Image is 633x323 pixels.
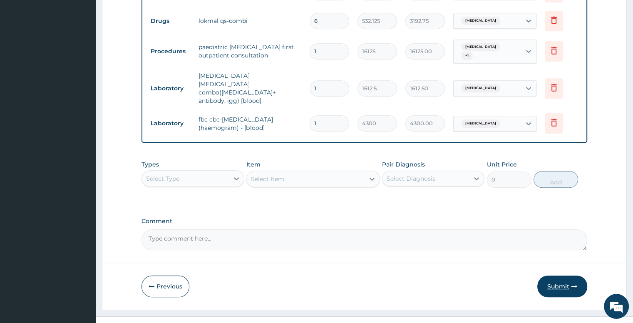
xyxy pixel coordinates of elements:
div: Select Diagnosis [387,174,435,183]
td: [MEDICAL_DATA] [MEDICAL_DATA] combo([MEDICAL_DATA]+ antibody, igg) [blood] [194,67,305,109]
div: Chat with us now [43,47,140,57]
button: Submit [537,276,587,297]
label: Comment [141,218,587,225]
div: Minimize live chat window [137,4,156,24]
img: d_794563401_company_1708531726252_794563401 [15,42,34,62]
span: [MEDICAL_DATA] [461,119,500,128]
button: Add [534,171,578,188]
td: Drugs [146,13,194,29]
td: lokmal qs-combi [194,12,305,29]
span: [MEDICAL_DATA] [461,43,500,51]
td: paediatric [MEDICAL_DATA] first outpatient consultation [194,39,305,64]
label: Pair Diagnosis [382,160,425,169]
span: We're online! [48,105,115,189]
span: + 1 [461,52,473,60]
label: Types [141,161,159,168]
label: Item [246,160,261,169]
td: Laboratory [146,116,194,131]
textarea: Type your message and hit 'Enter' [4,227,159,256]
button: Previous [141,276,189,297]
label: Unit Price [487,160,517,169]
td: Procedures [146,44,194,59]
span: [MEDICAL_DATA] [461,84,500,92]
div: Select Type [146,174,179,183]
td: fbc cbc-[MEDICAL_DATA] (haemogram) - [blood] [194,111,305,136]
td: Laboratory [146,81,194,96]
span: [MEDICAL_DATA] [461,17,500,25]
